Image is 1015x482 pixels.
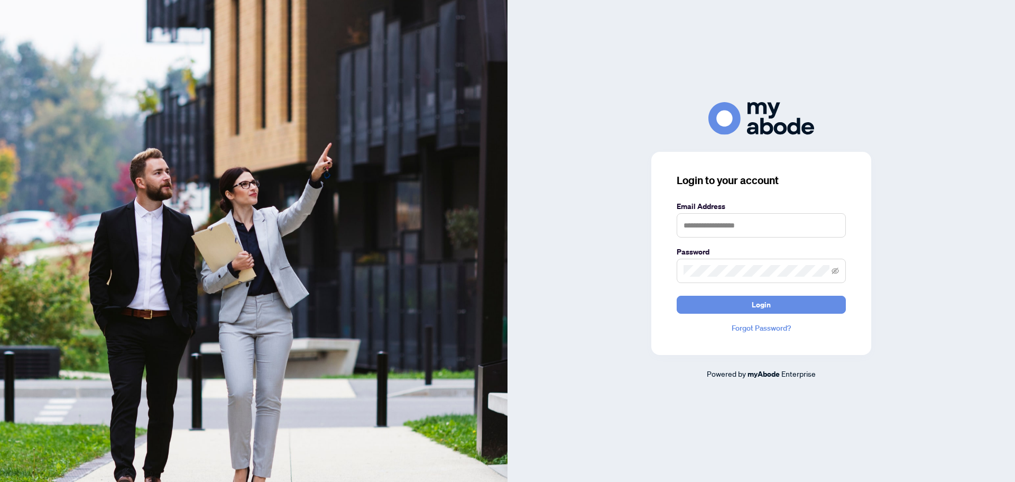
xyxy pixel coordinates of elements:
[677,201,846,212] label: Email Address
[677,296,846,314] button: Login
[752,296,771,313] span: Login
[677,322,846,334] a: Forgot Password?
[832,267,839,275] span: eye-invisible
[781,369,816,378] span: Enterprise
[707,369,746,378] span: Powered by
[677,173,846,188] h3: Login to your account
[677,246,846,258] label: Password
[708,102,814,134] img: ma-logo
[748,368,780,380] a: myAbode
